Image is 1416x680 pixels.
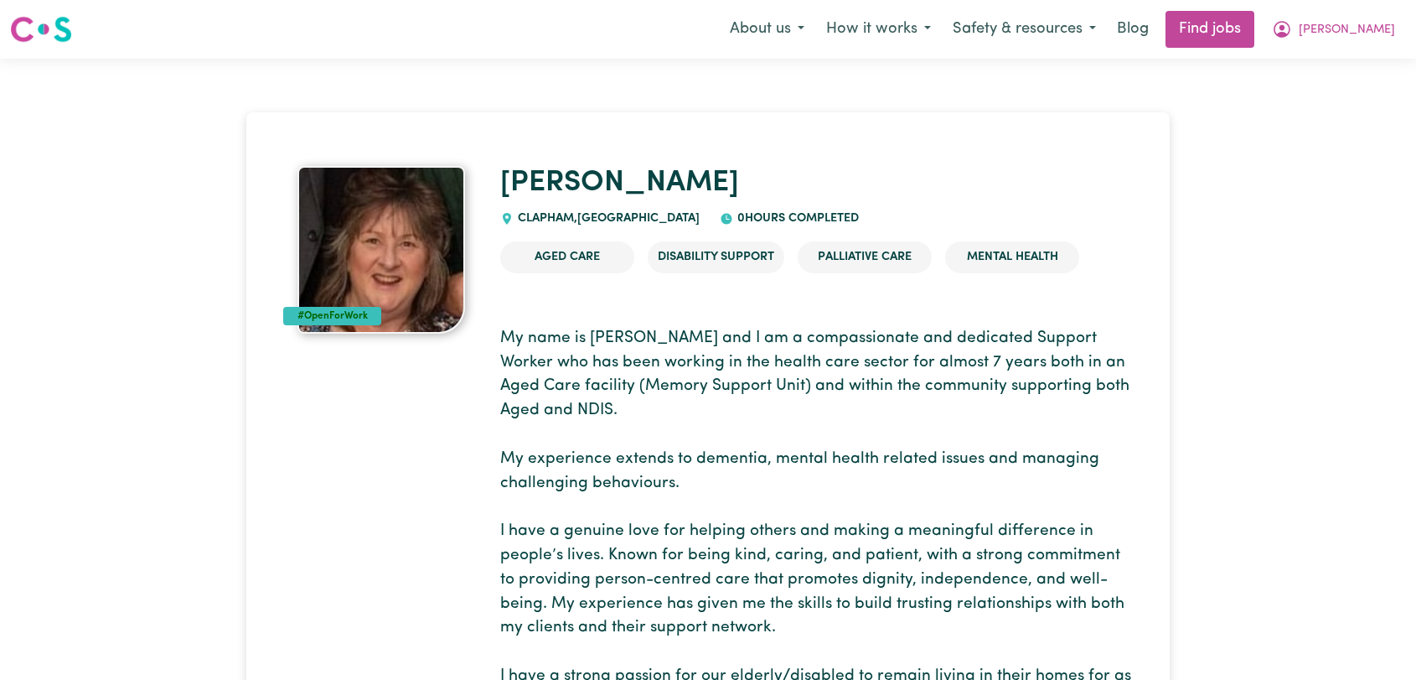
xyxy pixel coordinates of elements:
li: Aged Care [500,241,634,273]
li: Disability Support [648,241,784,273]
li: Mental Health [945,241,1079,273]
img: Careseekers logo [10,14,72,44]
button: My Account [1261,12,1406,47]
button: Safety & resources [942,12,1107,47]
span: [PERSON_NAME] [1299,21,1395,39]
span: 0 hours completed [733,212,859,225]
li: Palliative care [798,241,932,273]
a: Tracey 's profile picture'#OpenForWork [283,166,481,334]
a: Find jobs [1165,11,1254,48]
a: Blog [1107,11,1159,48]
a: [PERSON_NAME] [500,169,739,198]
a: Careseekers logo [10,10,72,49]
span: CLAPHAM , [GEOGRAPHIC_DATA] [514,212,700,225]
img: Tracey [297,166,465,334]
div: #OpenForWork [283,307,382,325]
button: About us [719,12,815,47]
button: How it works [815,12,942,47]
